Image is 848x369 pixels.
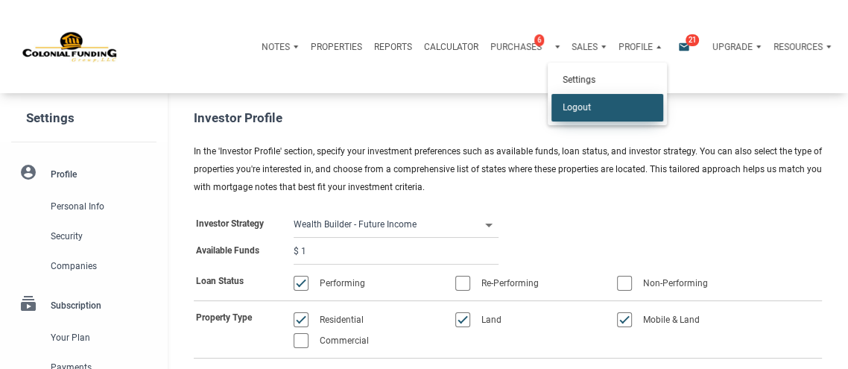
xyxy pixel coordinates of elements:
label: Non-Performing [632,276,715,291]
label: Loan Status [185,268,282,297]
h5: Settings [26,104,168,131]
label: Performing [308,276,373,291]
button: Purchases6 [484,29,566,65]
img: NoteUnlimited [22,31,118,63]
span: Companies [51,257,151,275]
label: Commercial [308,333,376,348]
a: Properties [305,29,368,65]
span: Security [51,227,151,245]
label: Residential [308,312,371,327]
a: Your plan [11,323,156,353]
button: Profile [613,29,667,65]
span: Personal Info [51,198,151,215]
button: Reports [368,29,418,65]
h5: Investor Profile [194,108,833,127]
div: In the 'Investor Profile' section, specify your investment preferences such as available funds, l... [183,142,833,196]
label: Investor Strategy [185,211,282,238]
p: Sales [572,42,598,52]
label: Property Type [185,305,282,354]
label: Mobile & Land [632,312,707,327]
p: Purchases [490,42,542,52]
p: Notes [262,42,290,52]
a: Security [11,221,156,251]
label: Available Funds [185,238,282,265]
span: 21 [686,34,699,46]
span: 6 [534,34,544,46]
a: Calculator [418,29,484,65]
a: Profile SettingsLogout [613,29,667,65]
button: email21 [667,29,706,65]
p: Resources [773,42,823,52]
a: Settings [551,66,663,94]
span: Your plan [51,329,151,347]
a: Personal Info [11,192,156,221]
label: Re-Performing [470,276,546,291]
input: Available Funds [294,238,499,265]
button: Resources [768,29,837,65]
a: Logout [551,94,663,122]
p: Properties [311,42,362,52]
p: Reports [374,42,412,52]
p: Upgrade [712,42,753,52]
i: email [675,41,693,53]
p: Profile [618,42,653,52]
button: Notes [256,29,304,65]
input: Select investor strategy [294,211,481,238]
label: Land [470,312,509,327]
p: Calculator [424,42,478,52]
button: Upgrade [706,29,767,65]
a: Companies [11,251,156,281]
button: Sales [566,29,612,65]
